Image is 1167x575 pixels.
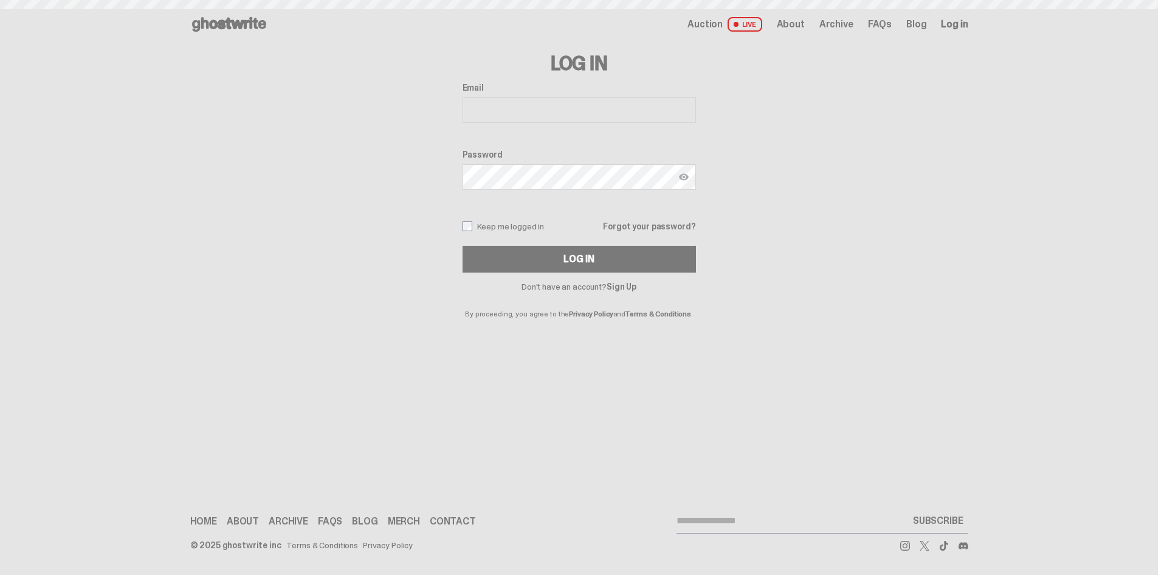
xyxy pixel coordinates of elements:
a: FAQs [868,19,892,29]
button: SUBSCRIBE [908,509,968,533]
span: LIVE [728,17,762,32]
a: Auction LIVE [687,17,762,32]
h3: Log In [463,54,696,73]
a: Terms & Conditions [286,541,358,549]
a: Blog [906,19,926,29]
label: Password [463,150,696,159]
div: Log In [563,254,594,264]
a: Home [190,517,217,526]
a: About [227,517,259,526]
img: Show password [679,172,689,182]
a: Log in [941,19,968,29]
label: Keep me logged in [463,221,545,231]
label: Email [463,83,696,92]
p: By proceeding, you agree to the and . [463,291,696,318]
a: Archive [269,517,308,526]
a: Terms & Conditions [625,309,691,319]
a: FAQs [318,517,342,526]
a: Privacy Policy [569,309,613,319]
a: Archive [819,19,853,29]
a: Contact [430,517,476,526]
input: Keep me logged in [463,221,472,231]
button: Log In [463,246,696,273]
a: Blog [352,517,377,526]
a: Sign Up [607,281,636,292]
span: Auction [687,19,723,29]
p: Don't have an account? [463,282,696,291]
a: Privacy Policy [363,541,413,549]
a: Merch [388,517,420,526]
a: Forgot your password? [603,222,695,231]
a: About [777,19,805,29]
div: © 2025 ghostwrite inc [190,541,281,549]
